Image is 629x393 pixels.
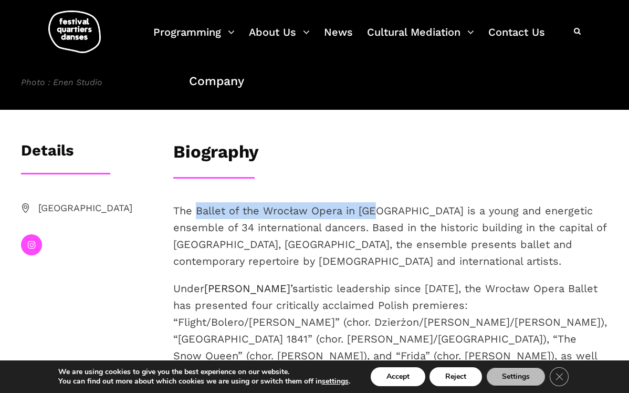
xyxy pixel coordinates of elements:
[367,23,474,54] a: Cultural Mediation
[488,23,545,54] a: Contact Us
[189,72,609,91] p: Company
[58,367,350,377] p: We are using cookies to give you the best experience on our website.
[21,76,152,89] span: Photo : Enen Studio
[429,367,482,386] button: Reject
[38,201,152,216] span: [GEOGRAPHIC_DATA]
[173,141,259,168] h3: Biography
[58,377,350,386] p: You can find out more about which cookies we are using or switch them off in .
[486,367,546,386] button: Settings
[48,11,101,53] img: logo-fqd-med
[204,282,298,295] a: [PERSON_NAME]’s
[371,367,425,386] button: Accept
[173,280,609,381] p: Under artistic leadership since [DATE], the Wrocław Opera Ballet has presented four critically ac...
[21,234,42,255] a: instagram
[21,141,74,168] h3: Details
[322,377,349,386] button: settings
[173,202,609,270] p: The Ballet of the Wrocław Opera in [GEOGRAPHIC_DATA] is a young and energetic ensemble of 34 inte...
[324,23,353,54] a: News
[249,23,310,54] a: About Us
[153,23,235,54] a: Programming
[550,367,569,386] button: Close GDPR Cookie Banner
